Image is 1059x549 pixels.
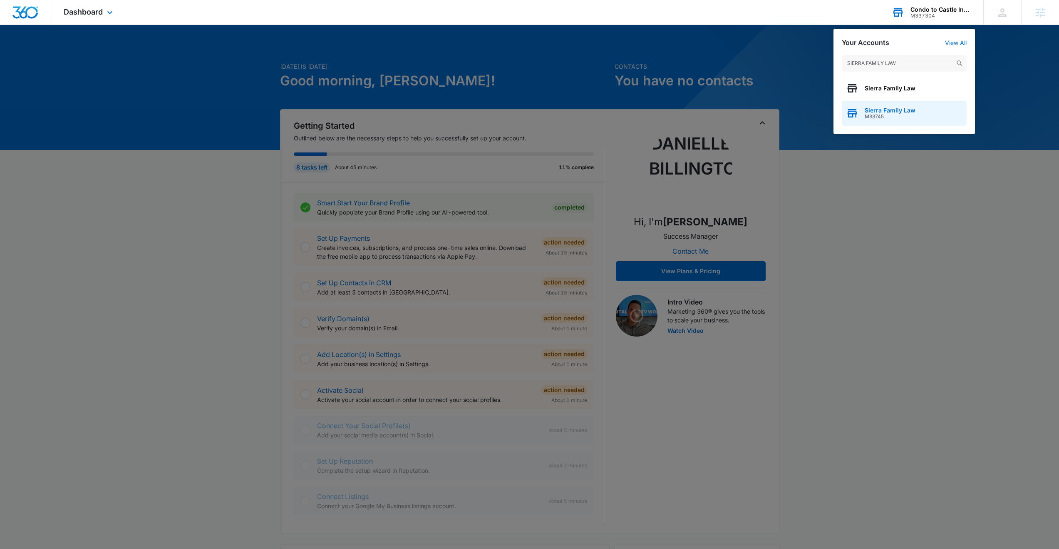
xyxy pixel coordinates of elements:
div: account name [910,6,971,13]
span: M33745 [865,114,915,120]
h2: Your Accounts [842,39,889,47]
input: Search Accounts [842,55,967,72]
a: View All [945,39,967,46]
button: Sierra Family Law [842,76,967,101]
span: Dashboard [64,7,103,16]
span: Sierra Family Law [865,85,915,92]
button: Sierra Family LawM33745 [842,101,967,126]
div: account id [910,13,971,19]
span: Sierra Family Law [865,107,915,114]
